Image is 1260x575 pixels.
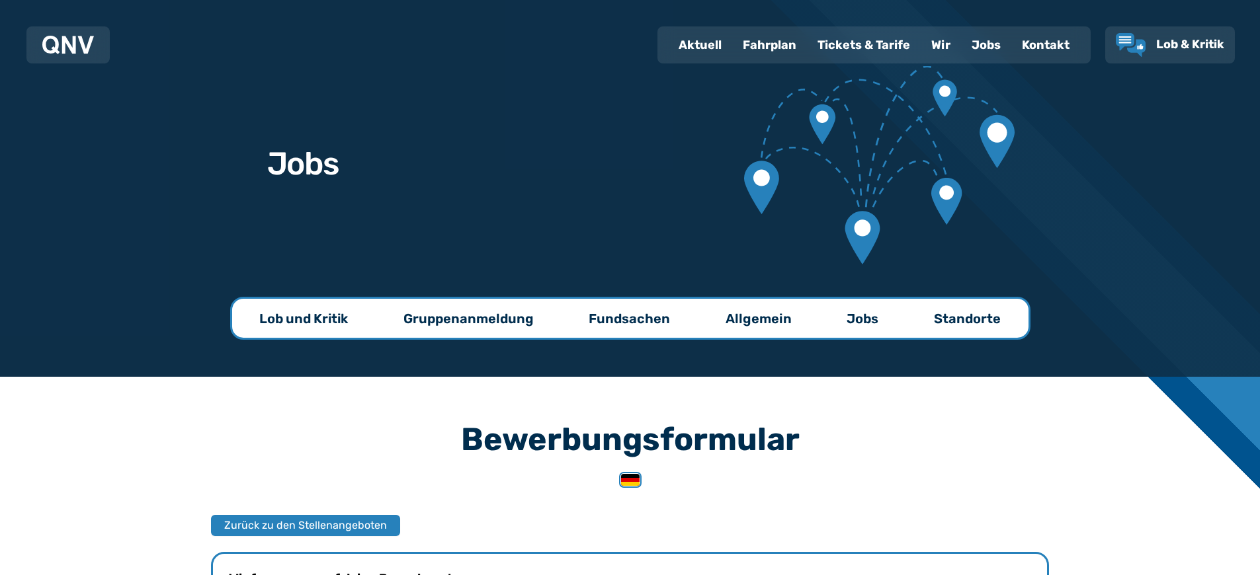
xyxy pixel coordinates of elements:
p: Fundsachen [589,309,670,328]
h3: Bewerbungsformular [211,424,1049,455]
a: QNV Logo [42,32,94,58]
img: German [621,474,640,486]
a: Allgemein [699,299,818,338]
a: Jobs [961,28,1011,62]
span: Lob & Kritik [1156,37,1224,52]
img: QNV Logo [42,36,94,54]
a: Jobs [820,299,905,338]
a: Tickets & Tarife [807,28,921,62]
a: Standorte [907,299,1027,338]
a: Fahrplan [732,28,807,62]
p: Jobs [847,309,878,328]
a: Fundsachen [562,299,696,338]
p: Lob und Kritik [259,309,348,328]
p: Gruppenanmeldung [403,309,534,328]
p: Standorte [934,309,1001,328]
a: Lob & Kritik [1116,33,1224,57]
img: Verbundene Kartenmarkierungen [744,66,1014,264]
button: Zurück zu den Stellenangeboten [211,515,400,536]
h1: Jobs [267,148,339,180]
a: Wir [921,28,961,62]
span: Zurück zu den Stellenangeboten [224,517,387,533]
a: Aktuell [668,28,732,62]
a: Gruppenanmeldung [377,299,560,338]
a: Lob und Kritik [233,299,374,338]
a: Kontakt [1011,28,1080,62]
p: Allgemein [726,309,792,328]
